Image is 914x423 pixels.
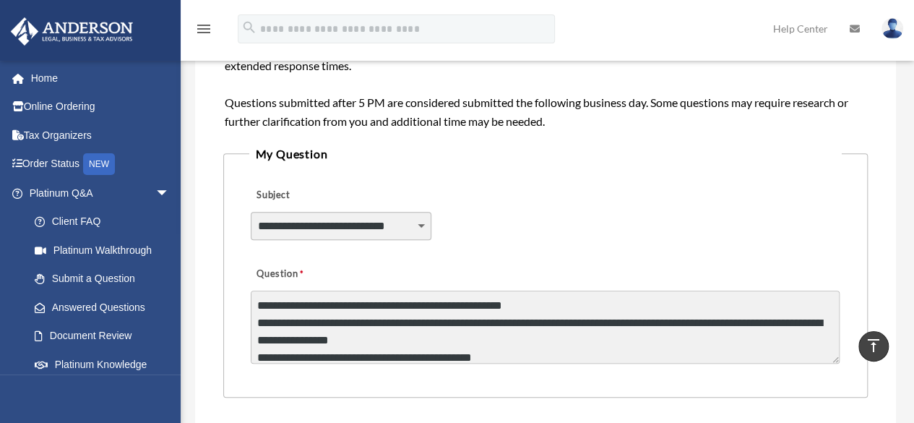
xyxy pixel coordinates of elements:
span: arrow_drop_down [155,179,184,208]
div: NEW [83,153,115,175]
legend: My Question [249,144,841,164]
a: Home [10,64,191,93]
i: search [241,20,257,35]
a: Submit a Question [20,265,184,294]
a: Order StatusNEW [10,150,191,179]
a: Platinum Knowledge Room [20,350,191,396]
a: Platinum Q&Aarrow_drop_down [10,179,191,208]
a: Tax Organizers [10,121,191,150]
label: Subject [251,185,388,205]
img: Anderson Advisors Platinum Portal [7,17,137,46]
a: Online Ordering [10,93,191,121]
label: Question [251,264,363,284]
a: Answered Questions [20,293,191,322]
a: Platinum Walkthrough [20,236,191,265]
a: menu [195,25,212,38]
img: User Pic [881,18,903,39]
i: vertical_align_top [865,337,882,354]
a: Document Review [20,322,191,351]
a: Client FAQ [20,208,191,236]
a: vertical_align_top [858,331,889,362]
i: menu [195,20,212,38]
